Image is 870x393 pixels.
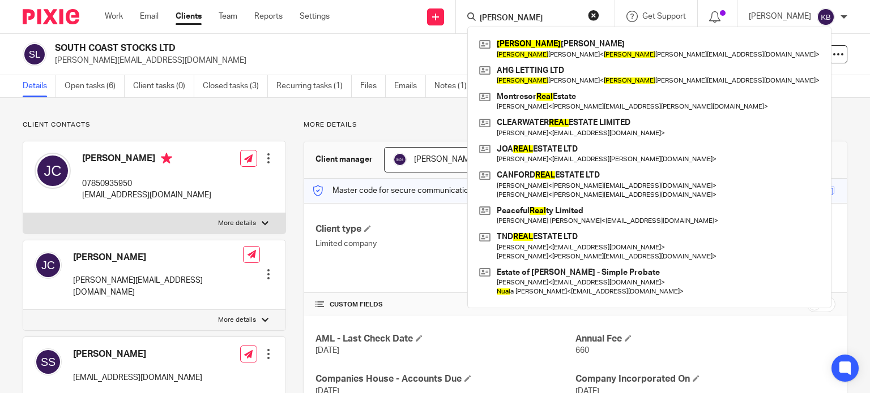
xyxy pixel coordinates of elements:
img: svg%3E [35,348,62,375]
img: svg%3E [393,153,407,166]
img: svg%3E [35,153,71,189]
p: More details [218,316,256,325]
span: 660 [575,347,589,355]
span: Get Support [642,12,686,20]
input: Search [479,14,581,24]
a: Details [23,75,56,97]
h4: AML - Last Check Date [315,333,575,345]
a: Notes (1) [434,75,476,97]
h4: [PERSON_NAME] [73,252,243,264]
a: Clients [176,11,202,22]
h4: Company Incorporated On [575,373,835,385]
p: [PERSON_NAME] [749,11,811,22]
a: Files [360,75,386,97]
a: Open tasks (6) [65,75,125,97]
p: [EMAIL_ADDRESS][DOMAIN_NAME] [82,189,211,201]
p: 07850935950 [82,178,211,189]
img: svg%3E [23,42,46,66]
a: Recurring tasks (1) [276,75,352,97]
a: Emails [394,75,426,97]
a: Closed tasks (3) [203,75,268,97]
h4: CUSTOM FIELDS [315,300,575,309]
a: Reports [254,11,283,22]
button: Clear [588,10,599,21]
h3: Client manager [315,154,373,165]
p: More details [218,219,256,228]
p: Master code for secure communications and files [313,185,508,196]
a: Email [140,11,159,22]
img: Pixie [23,9,79,24]
h4: Annual Fee [575,333,835,345]
p: Limited company [315,238,575,249]
h4: [PERSON_NAME] [82,153,211,167]
a: Work [105,11,123,22]
h2: SOUTH COAST STOCKS LTD [55,42,566,54]
h4: [PERSON_NAME] [73,348,202,360]
h4: Companies House - Accounts Due [315,373,575,385]
p: More details [304,120,847,129]
p: [PERSON_NAME][EMAIL_ADDRESS][DOMAIN_NAME] [55,55,693,66]
span: [DATE] [315,347,339,355]
img: svg%3E [35,252,62,279]
a: Settings [300,11,330,22]
p: [PERSON_NAME][EMAIL_ADDRESS][DOMAIN_NAME] [73,275,243,298]
span: [PERSON_NAME] [414,156,476,163]
p: [EMAIL_ADDRESS][DOMAIN_NAME] [73,372,202,383]
a: Client tasks (0) [133,75,194,97]
h4: Client type [315,223,575,235]
i: Primary [161,153,172,164]
p: Client contacts [23,120,286,129]
img: svg%3E [817,8,835,26]
a: Team [219,11,237,22]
